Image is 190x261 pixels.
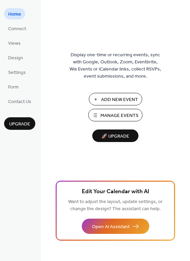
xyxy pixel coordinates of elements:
[101,96,138,103] span: Add New Event
[68,197,163,214] span: Want to adjust the layout, update settings, or change the design? The assistant can help.
[89,93,142,105] button: Add New Event
[100,112,138,119] span: Manage Events
[96,132,134,141] span: 🚀 Upgrade
[8,11,21,18] span: Home
[82,219,149,234] button: Open AI Assistant
[4,52,27,63] a: Design
[4,81,23,92] a: Form
[4,117,35,130] button: Upgrade
[4,8,25,19] a: Home
[8,69,26,76] span: Settings
[92,129,138,142] button: 🚀 Upgrade
[4,96,35,107] a: Contact Us
[8,25,26,33] span: Connect
[9,121,30,128] span: Upgrade
[4,37,25,48] a: Views
[88,109,142,121] button: Manage Events
[82,187,149,197] span: Edit Your Calendar with AI
[92,223,130,230] span: Open AI Assistant
[8,84,19,91] span: Form
[8,40,21,47] span: Views
[8,55,23,62] span: Design
[8,98,31,105] span: Contact Us
[4,23,30,34] a: Connect
[4,66,30,78] a: Settings
[70,52,161,80] span: Display one-time or recurring events, sync with Google, Outlook, Zoom, Eventbrite, Wix Events or ...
